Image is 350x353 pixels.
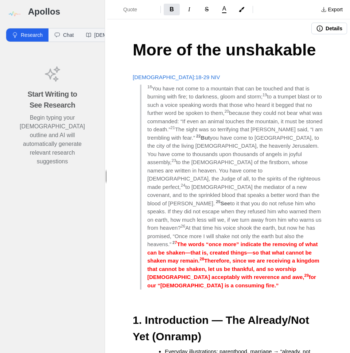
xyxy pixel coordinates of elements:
button: A [216,4,232,15]
button: [DEMOGRAPHIC_DATA] [80,28,157,42]
span: B [170,6,174,12]
strong: 22 [196,134,201,138]
img: logo [6,6,22,22]
button: Export [316,4,347,15]
span: You have not come to a mountain that can be touched and that is burning with fire; to darkness, g... [147,85,311,100]
strong: See [221,200,230,206]
span: to [DEMOGRAPHIC_DATA] the mediator of a new covenant, and to the sprinkled blood that speaks a be... [147,184,321,206]
h4: Start Writing to See Research [23,89,81,110]
button: Format Italics [181,4,197,15]
span: you have come to [GEOGRAPHIC_DATA], to the city of the living [DEMOGRAPHIC_DATA], the heavenly Je... [147,135,320,166]
button: Research [6,28,48,42]
span: 18 [147,85,152,89]
span: to a trumpet blast or to such a voice speaking words that those who heard it begged that no furth... [147,93,323,116]
strong: But [201,135,210,141]
span: At that time his voice shook the earth, but now he has promised, “Once more I will shake not only... [147,225,316,247]
strong: Therefore, since we are receiving a kingdom that cannot be shaken, let us be thankful, and so wor... [147,257,321,280]
button: Chat [48,28,80,42]
span: 20 [225,109,229,113]
h3: Apollos [28,6,99,18]
span: to the [DEMOGRAPHIC_DATA] of the firstborn, whose names are written in heaven. You have come to [... [147,159,322,190]
strong: 29 [304,273,309,278]
strong: 7 [175,240,177,245]
span: S [205,6,209,12]
span: The sight was so terrifying that [PERSON_NAME] said, “I am trembling with fear.” [147,126,324,141]
strong: for our “[DEMOGRAPHIC_DATA] is a consuming fire.” [147,274,318,288]
iframe: Drift Widget Chat Controller [314,317,341,344]
p: Begin typing your [DEMOGRAPHIC_DATA] outline and AI will automatically generate relevant research... [20,113,85,166]
span: Quote [123,6,149,13]
span: 19 [262,93,267,97]
strong: The words “once more” indicate the removing of what can be shaken—that is, created things—so that... [147,241,319,264]
span: because they could not bear what was commanded: “If even an animal touches the mountain, it must ... [147,110,324,132]
button: Format Bold [164,4,180,15]
span: 1. Introduction — The Already/Not Yet (Onramp) [133,314,312,342]
strong: 25 [216,199,221,204]
span: 23 [171,158,176,163]
span: More of the unshakable [133,40,316,59]
strong: 2 [172,240,175,245]
a: [DEMOGRAPHIC_DATA]:18-29 NIV [133,74,220,80]
strong: 28 [199,257,204,261]
button: Formatting Options [110,3,157,16]
span: I [188,6,190,12]
button: Details [311,23,347,34]
span: 21 [170,125,175,130]
button: Format Strikethrough [199,4,215,15]
span: 26 [181,224,186,228]
span: A [222,6,226,12]
span: to it that you do not refuse him who speaks. If they did not escape when they refused him who war... [147,200,323,231]
span: 24 [181,183,186,187]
